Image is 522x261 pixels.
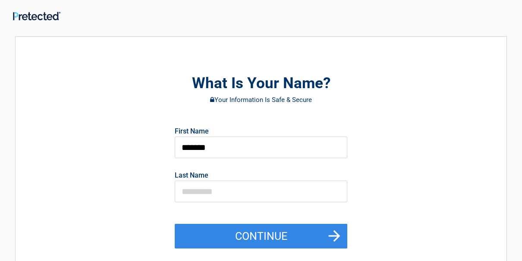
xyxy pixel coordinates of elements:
[175,172,208,179] label: Last Name
[13,12,60,20] img: Main Logo
[63,96,459,103] h3: Your Information Is Safe & Secure
[63,73,459,94] h2: What Is Your Name?
[175,224,347,249] button: Continue
[175,128,209,135] label: First Name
